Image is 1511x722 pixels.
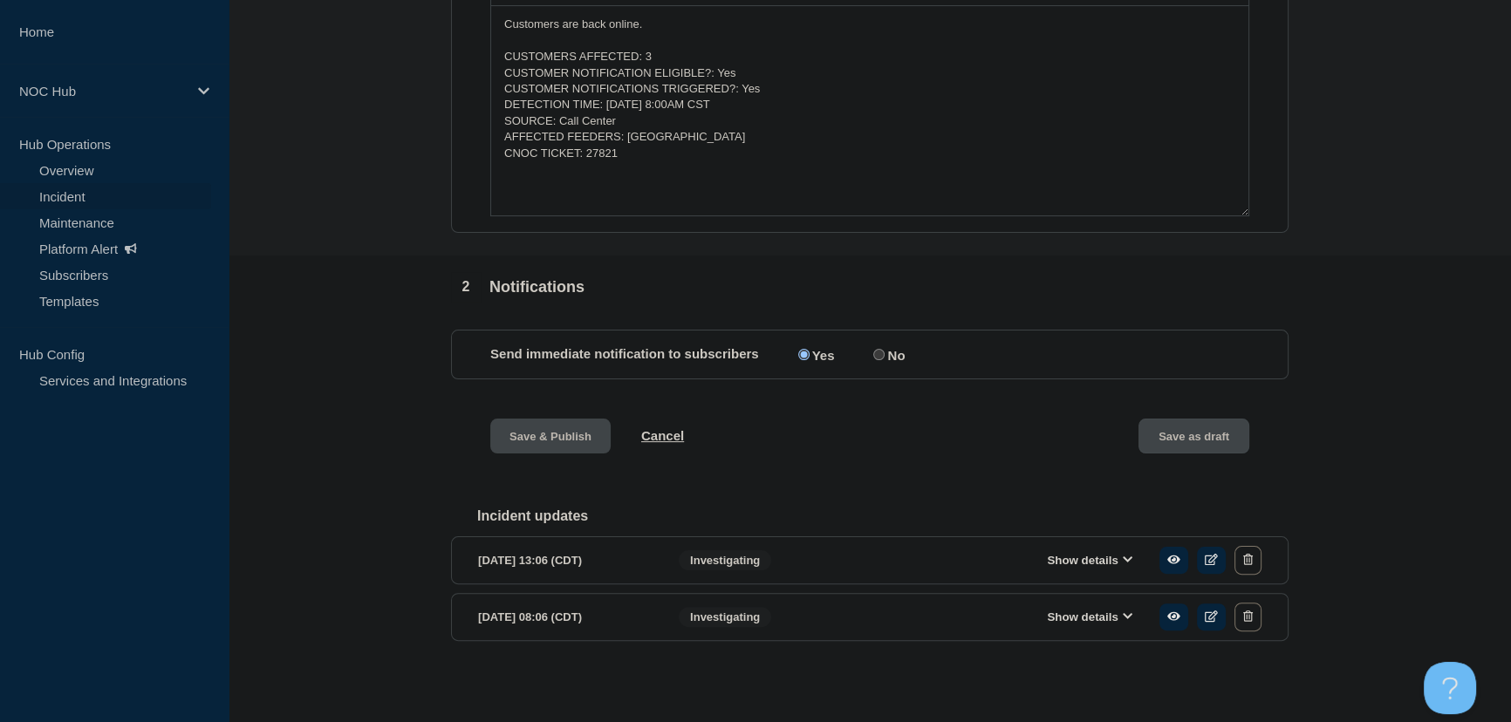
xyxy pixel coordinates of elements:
p: CUSTOMER NOTIFICATION ELIGIBLE?: Yes [504,65,1235,81]
button: Show details [1042,553,1138,568]
p: Send immediate notification to subscribers [490,346,759,363]
label: No [869,346,905,363]
p: CUSTOMER NOTIFICATIONS TRIGGERED?: Yes [504,81,1235,97]
button: Save & Publish [490,419,611,453]
span: 2 [451,272,481,302]
span: Investigating [679,607,771,627]
div: Message [491,6,1248,215]
p: NOC Hub [19,84,187,99]
iframe: Help Scout Beacon - Open [1424,662,1476,714]
div: [DATE] 08:06 (CDT) [478,603,653,631]
input: No [873,349,885,360]
button: Show details [1042,610,1138,624]
input: Yes [798,349,810,360]
div: Notifications [451,272,585,302]
span: Investigating [679,550,771,570]
p: AFFECTED FEEDERS: [GEOGRAPHIC_DATA] [504,129,1235,145]
h2: Incident updates [477,508,1289,524]
p: SOURCE: Call Center [504,113,1235,129]
button: Cancel [641,428,684,443]
p: DETECTION TIME: [DATE] 8:00AM CST [504,97,1235,112]
div: [DATE] 13:06 (CDT) [478,546,653,575]
div: Send immediate notification to subscribers [490,346,1249,363]
label: Yes [794,346,835,363]
p: CUSTOMERS AFFECTED: 3 [504,49,1235,65]
button: Save as draft [1138,419,1249,453]
p: Customers are back online. [504,17,1235,32]
p: CNOC TICKET: 27821 [504,146,1235,161]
